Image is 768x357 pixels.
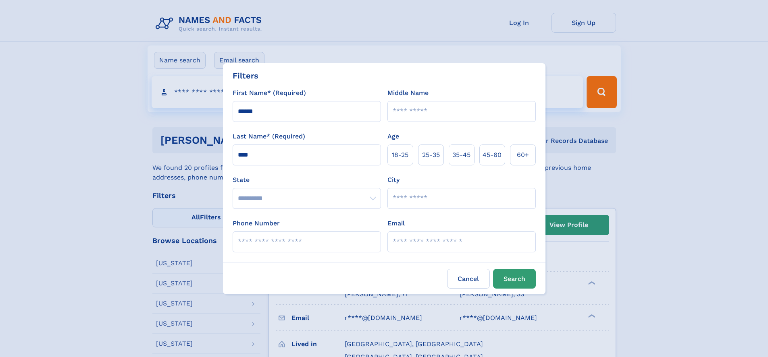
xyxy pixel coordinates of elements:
[233,88,306,98] label: First Name* (Required)
[387,132,399,141] label: Age
[233,219,280,228] label: Phone Number
[452,150,470,160] span: 35‑45
[387,88,429,98] label: Middle Name
[447,269,490,289] label: Cancel
[392,150,408,160] span: 18‑25
[387,219,405,228] label: Email
[493,269,536,289] button: Search
[517,150,529,160] span: 60+
[483,150,502,160] span: 45‑60
[233,132,305,141] label: Last Name* (Required)
[387,175,400,185] label: City
[233,70,258,82] div: Filters
[233,175,381,185] label: State
[422,150,440,160] span: 25‑35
